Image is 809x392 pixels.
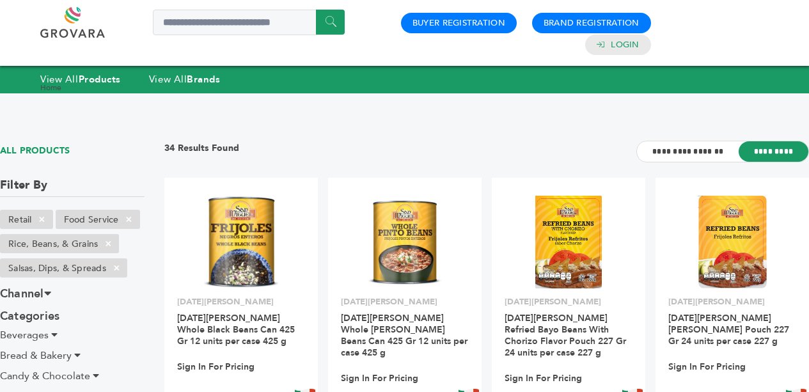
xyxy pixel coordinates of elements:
a: Sign In For Pricing [177,361,255,373]
img: San Miguel Whole Pinto Beans Can 425 Gr 12 units per case 425 g [368,196,441,288]
img: San Miguel Refried Bayo Beans With Chorizo Flavor Pouch 227 Gr 24 units per case 227 g [535,196,602,288]
span: × [31,212,52,227]
a: Sign In For Pricing [668,361,746,373]
a: [DATE][PERSON_NAME] Whole [PERSON_NAME] Beans Can 425 Gr 12 units per case 425 g [341,312,467,359]
a: Buyer Registration [412,17,505,29]
span: × [98,236,119,251]
p: [DATE][PERSON_NAME] [505,296,632,308]
input: Search a product or brand... [153,10,345,35]
li: Food Service [56,210,140,229]
a: View All Products [70,82,136,93]
img: San Miguel Whole Black Beans Can 425 Gr 12 units per case 425 g [204,196,278,288]
span: > [63,82,68,93]
p: [DATE][PERSON_NAME] [668,296,796,308]
a: Brand Registration [544,17,640,29]
a: Sign In For Pricing [341,373,418,384]
h3: 34 Results Found [164,142,239,162]
a: Home [40,82,61,93]
img: San Miguel Refried Beans Pouch 227 Gr 24 units per case 227 g [698,196,767,288]
span: × [118,212,139,227]
p: [DATE][PERSON_NAME] [177,296,305,308]
a: Sign In For Pricing [505,373,582,384]
a: Login [611,39,639,51]
p: [DATE][PERSON_NAME] [341,296,469,308]
a: [DATE][PERSON_NAME] [PERSON_NAME] Pouch 227 Gr 24 units per case 227 g [668,312,789,347]
span: × [106,260,127,276]
a: [DATE][PERSON_NAME] Whole Black Beans Can 425 Gr 12 units per case 425 g [177,312,295,347]
a: [DATE][PERSON_NAME] Refried Bayo Beans With Chorizo Flavor Pouch 227 Gr 24 units per case 227 g [505,312,626,359]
